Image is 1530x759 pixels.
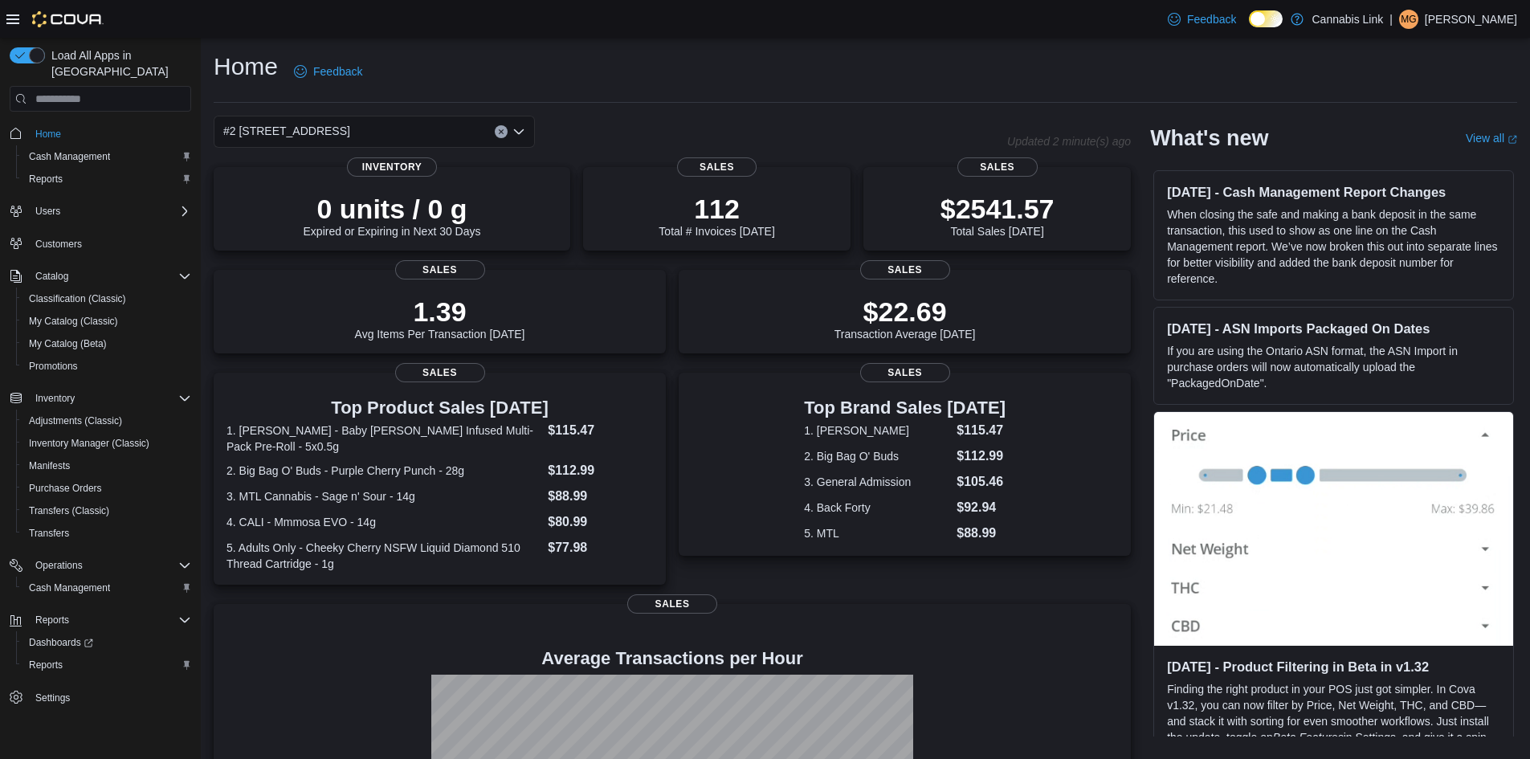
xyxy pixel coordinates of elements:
dt: 1. [PERSON_NAME] [804,422,950,439]
p: [PERSON_NAME] [1425,10,1517,29]
span: Reports [35,614,69,626]
span: Sales [627,594,717,614]
a: Reports [22,655,69,675]
div: Total Sales [DATE] [940,193,1055,238]
span: Transfers (Classic) [22,501,191,520]
a: Purchase Orders [22,479,108,498]
div: Expired or Expiring in Next 30 Days [304,193,481,238]
a: Settings [29,688,76,708]
button: Inventory [29,389,81,408]
span: Cash Management [29,150,110,163]
a: Dashboards [16,631,198,654]
button: Reports [16,654,198,676]
span: Catalog [29,267,191,286]
button: Catalog [29,267,75,286]
span: Purchase Orders [29,482,102,495]
span: Customers [35,238,82,251]
dd: $88.99 [548,487,653,506]
dt: 5. Adults Only - Cheeky Cherry NSFW Liquid Diamond 510 Thread Cartridge - 1g [226,540,541,572]
span: Dashboards [22,633,191,652]
span: Transfers [29,527,69,540]
button: Open list of options [512,125,525,138]
p: $2541.57 [940,193,1055,225]
span: Inventory Manager (Classic) [29,437,149,450]
dt: 4. CALI - Mmmosa EVO - 14g [226,514,541,530]
a: Cash Management [22,147,116,166]
button: Customers [3,232,198,255]
span: Promotions [22,357,191,376]
span: Users [35,205,60,218]
dd: $77.98 [548,538,653,557]
span: Cash Management [29,581,110,594]
p: 112 [659,193,774,225]
p: Cannabis Link [1312,10,1383,29]
span: Transfers (Classic) [29,504,109,517]
button: Users [3,200,198,222]
dd: $112.99 [957,447,1006,466]
span: Users [29,202,191,221]
dt: 2. Big Bag O' Buds [804,448,950,464]
a: Dashboards [22,633,100,652]
span: Inventory [35,392,75,405]
span: Adjustments (Classic) [22,411,191,431]
a: My Catalog (Classic) [22,312,124,331]
button: Inventory Manager (Classic) [16,432,198,455]
span: Settings [29,688,191,708]
button: Cash Management [16,145,198,168]
a: Adjustments (Classic) [22,411,129,431]
button: Operations [29,556,89,575]
a: Feedback [288,55,369,88]
button: Reports [29,610,75,630]
dt: 5. MTL [804,525,950,541]
p: When closing the safe and making a bank deposit in the same transaction, this used to show as one... [1167,206,1500,287]
p: 1.39 [355,296,525,328]
dd: $115.47 [548,421,653,440]
button: Reports [3,609,198,631]
span: Feedback [1187,11,1236,27]
button: My Catalog (Classic) [16,310,198,333]
a: Reports [22,169,69,189]
span: Sales [860,260,950,280]
div: Maliya Greenwood [1399,10,1418,29]
span: Customers [29,234,191,254]
span: Inventory Manager (Classic) [22,434,191,453]
h3: Top Product Sales [DATE] [226,398,653,418]
button: Promotions [16,355,198,377]
dt: 4. Back Forty [804,500,950,516]
p: $22.69 [834,296,976,328]
span: #2 [STREET_ADDRESS] [223,121,350,141]
a: My Catalog (Beta) [22,334,113,353]
a: View allExternal link [1466,132,1517,145]
h3: [DATE] - ASN Imports Packaged On Dates [1167,320,1500,337]
a: Transfers [22,524,75,543]
h2: What's new [1150,125,1268,151]
a: Feedback [1161,3,1242,35]
button: Users [29,202,67,221]
span: Inventory [29,389,191,408]
a: Inventory Manager (Classic) [22,434,156,453]
dd: $92.94 [957,498,1006,517]
span: Operations [29,556,191,575]
h1: Home [214,51,278,83]
p: Updated 2 minute(s) ago [1007,135,1131,148]
span: Home [35,128,61,141]
button: Purchase Orders [16,477,198,500]
span: Cash Management [22,147,191,166]
span: Transfers [22,524,191,543]
span: My Catalog (Beta) [29,337,107,350]
span: Sales [957,157,1038,177]
span: Sales [395,260,485,280]
dd: $105.46 [957,472,1006,492]
dt: 1. [PERSON_NAME] - Baby [PERSON_NAME] Infused Multi-Pack Pre-Roll - 5x0.5g [226,422,541,455]
span: Home [29,123,191,143]
span: Settings [35,692,70,704]
dt: 3. MTL Cannabis - Sage n' Sour - 14g [226,488,541,504]
button: Clear input [495,125,508,138]
span: Cash Management [22,578,191,598]
button: Adjustments (Classic) [16,410,198,432]
p: 0 units / 0 g [304,193,481,225]
a: Manifests [22,456,76,475]
button: Catalog [3,265,198,288]
span: Dark Mode [1249,27,1250,28]
h3: [DATE] - Product Filtering in Beta in v1.32 [1167,659,1500,675]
